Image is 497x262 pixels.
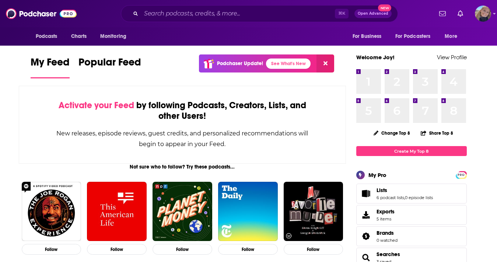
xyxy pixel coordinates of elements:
a: Searches [377,251,400,258]
button: open menu [31,29,67,43]
a: 6 podcast lists [377,195,404,200]
a: Charts [66,29,91,43]
span: PRO [457,172,466,178]
span: Brands [356,226,467,246]
span: Podcasts [36,31,57,42]
a: See What's New [266,59,311,69]
img: User Profile [475,6,491,22]
a: Welcome Joy! [356,54,395,61]
span: Exports [377,208,395,215]
span: More [445,31,457,42]
span: Open Advanced [358,12,388,15]
img: The Joe Rogan Experience [22,182,81,241]
img: My Favorite Murder with Karen Kilgariff and Georgia Hardstark [284,182,343,241]
a: 0 watched [377,238,398,243]
button: Share Top 8 [420,126,454,140]
span: New [378,4,391,11]
span: Logged in as jopsvig [475,6,491,22]
div: Search podcasts, credits, & more... [121,5,398,22]
button: open menu [391,29,441,43]
span: For Business [353,31,382,42]
a: Brands [359,231,374,241]
button: Change Top 8 [369,128,415,138]
span: Brands [377,230,394,236]
span: My Feed [31,56,70,73]
a: Show notifications dropdown [436,7,449,20]
img: This American Life [87,182,147,241]
span: Monitoring [100,31,126,42]
img: Podchaser - Follow, Share and Rate Podcasts [6,7,77,21]
img: The Daily [218,182,278,241]
div: New releases, episode reviews, guest credits, and personalized recommendations will begin to appe... [56,128,309,149]
a: PRO [457,172,466,177]
span: Exports [359,210,374,220]
button: Follow [284,244,343,255]
span: Activate your Feed [59,100,134,111]
a: My Feed [31,56,70,78]
button: Show profile menu [475,6,491,22]
div: Not sure who to follow? Try these podcasts... [19,164,346,170]
span: Lists [377,187,387,194]
span: , [404,195,405,200]
button: open menu [95,29,136,43]
a: Brands [377,230,398,236]
a: Lists [359,188,374,199]
span: 5 items [377,216,395,222]
img: Planet Money [153,182,212,241]
span: Charts [71,31,87,42]
span: For Podcasters [395,31,431,42]
button: Follow [22,244,81,255]
input: Search podcasts, credits, & more... [141,8,335,20]
a: View Profile [437,54,467,61]
a: Exports [356,205,467,225]
button: Follow [218,244,278,255]
a: Create My Top 8 [356,146,467,156]
button: Open AdvancedNew [354,9,392,18]
div: by following Podcasts, Creators, Lists, and other Users! [56,100,309,121]
button: Follow [87,244,147,255]
a: Lists [377,187,433,194]
button: open menu [347,29,391,43]
span: Lists [356,184,467,203]
a: Show notifications dropdown [455,7,466,20]
div: My Pro [368,171,386,178]
span: Popular Feed [78,56,141,73]
p: Podchaser Update! [217,60,263,67]
a: 0 episode lists [405,195,433,200]
button: open menu [440,29,466,43]
a: Popular Feed [78,56,141,78]
button: Follow [153,244,212,255]
span: ⌘ K [335,9,349,18]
